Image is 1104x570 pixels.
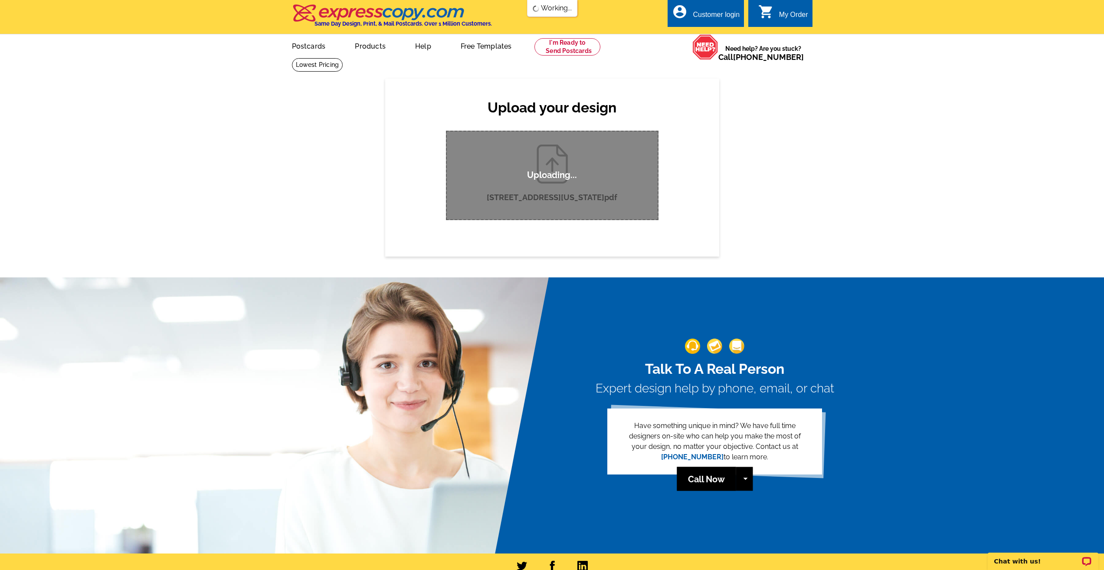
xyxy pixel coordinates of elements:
[278,35,340,56] a: Postcards
[677,467,736,491] a: Call Now
[685,339,700,354] img: support-img-1.png
[672,4,688,20] i: account_circle
[401,35,445,56] a: Help
[718,44,808,62] span: Need help? Are you stuck?
[729,339,744,354] img: support-img-3_1.png
[692,34,718,60] img: help
[982,543,1104,570] iframe: LiveChat chat widget
[661,453,724,461] a: [PHONE_NUMBER]
[707,339,722,354] img: support-img-2.png
[779,11,808,23] div: My Order
[292,10,492,27] a: Same Day Design, Print, & Mail Postcards. Over 1 Million Customers.
[527,170,577,181] p: Uploading...
[596,361,834,377] h2: Talk To A Real Person
[532,5,539,12] img: loading...
[341,35,400,56] a: Products
[733,53,804,62] a: [PHONE_NUMBER]
[758,4,774,20] i: shopping_cart
[758,10,808,20] a: shopping_cart My Order
[437,99,667,116] h2: Upload your design
[693,11,740,23] div: Customer login
[718,53,804,62] span: Call
[621,421,808,462] p: Have something unique in mind? We have full time designers on-site who can help you make the most...
[596,381,834,396] h3: Expert design help by phone, email, or chat
[672,10,740,20] a: account_circle Customer login
[314,20,492,27] h4: Same Day Design, Print, & Mail Postcards. Over 1 Million Customers.
[447,35,526,56] a: Free Templates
